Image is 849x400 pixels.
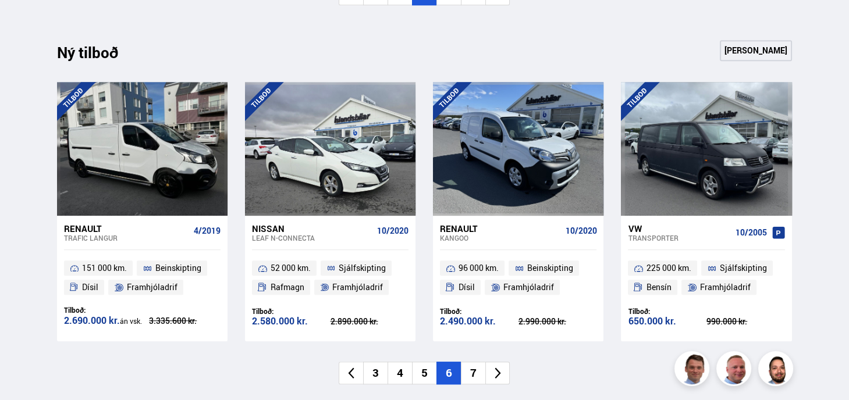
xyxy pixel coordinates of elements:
[339,261,386,275] span: Sjálfskipting
[377,226,408,235] span: 10/2020
[628,316,706,326] div: 650.000 kr.
[155,261,201,275] span: Beinskipting
[461,362,485,384] li: 7
[628,223,730,234] div: VW
[720,40,792,61] a: [PERSON_NAME]
[436,362,461,384] li: 6
[646,280,672,294] span: Bensín
[57,216,228,341] a: Renault Trafic LANGUR 4/2019 151 000 km. Beinskipting Dísil Framhjóladrif Tilboð: 2.690.000 kr.án...
[64,306,150,315] div: Tilboð:
[120,316,142,326] span: án vsk.
[149,317,221,325] div: 3.335.600 kr.
[252,307,331,316] div: Tilboð:
[628,234,730,242] div: Transporter
[194,226,221,235] span: 4/2019
[252,223,372,234] div: Nissan
[271,261,311,275] span: 52 000 km.
[64,234,189,242] div: Trafic LANGUR
[433,216,603,341] a: Renault Kangoo 10/2020 96 000 km. Beinskipting Dísil Framhjóladrif Tilboð: 2.490.000 kr. 2.990.00...
[440,223,560,234] div: Renault
[718,353,753,388] img: siFngHWaQ9KaOqBr.png
[64,223,189,234] div: Renault
[628,307,706,316] div: Tilboð:
[271,280,304,294] span: Rafmagn
[332,280,383,294] span: Framhjóladrif
[440,234,560,242] div: Kangoo
[127,280,177,294] span: Framhjóladrif
[621,216,791,341] a: VW Transporter 10/2005 225 000 km. Sjálfskipting Bensín Framhjóladrif Tilboð: 650.000 kr. 990.000...
[736,228,767,237] span: 10/2005
[760,353,795,388] img: nhp88E3Fdnt1Opn2.png
[9,5,44,40] button: Open LiveChat chat widget
[57,44,138,68] div: Ný tilboð
[459,261,499,275] span: 96 000 km.
[330,317,408,326] div: 2.890.000 kr.
[363,362,388,384] li: 3
[503,280,554,294] span: Framhjóladrif
[412,362,436,384] li: 5
[646,261,691,275] span: 225 000 km.
[82,280,98,294] span: Dísil
[527,261,573,275] span: Beinskipting
[676,353,711,388] img: FbJEzSuNWCJXmdc-.webp
[706,317,785,326] div: 990.000 kr.
[700,280,751,294] span: Framhjóladrif
[440,316,518,326] div: 2.490.000 kr.
[252,234,372,242] div: Leaf N-CONNECTA
[388,362,412,384] li: 4
[518,317,597,326] div: 2.990.000 kr.
[252,316,331,326] div: 2.580.000 kr.
[720,261,767,275] span: Sjálfskipting
[565,226,596,235] span: 10/2020
[459,280,475,294] span: Dísil
[245,216,415,341] a: Nissan Leaf N-CONNECTA 10/2020 52 000 km. Sjálfskipting Rafmagn Framhjóladrif Tilboð: 2.580.000 k...
[64,316,150,326] div: 2.690.000 kr.
[440,307,518,316] div: Tilboð:
[82,261,127,275] span: 151 000 km.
